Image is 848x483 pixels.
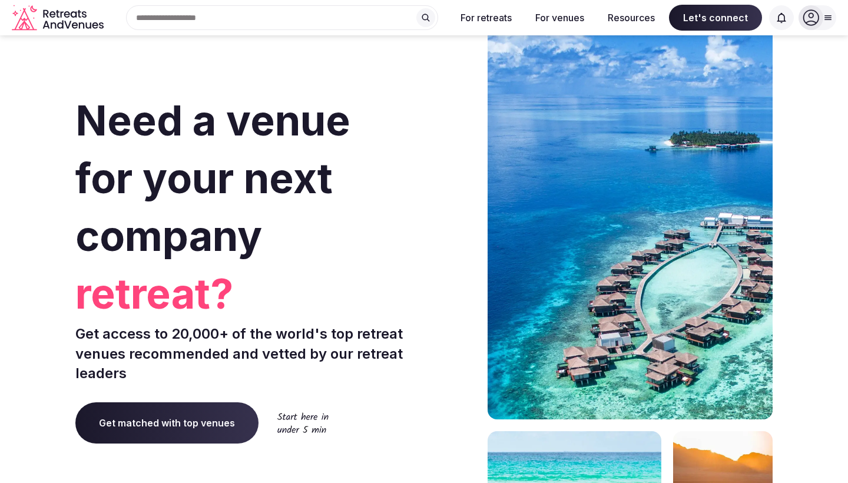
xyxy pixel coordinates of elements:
[598,5,664,31] button: Resources
[526,5,594,31] button: For venues
[277,412,329,433] img: Start here in under 5 min
[75,265,419,323] span: retreat?
[75,402,259,444] a: Get matched with top venues
[669,5,762,31] span: Let's connect
[451,5,521,31] button: For retreats
[12,5,106,31] a: Visit the homepage
[12,5,106,31] svg: Retreats and Venues company logo
[75,95,350,261] span: Need a venue for your next company
[75,324,419,383] p: Get access to 20,000+ of the world's top retreat venues recommended and vetted by our retreat lea...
